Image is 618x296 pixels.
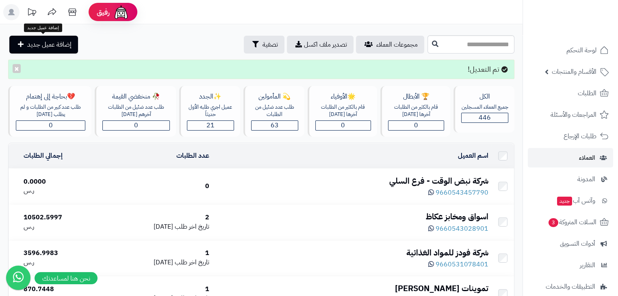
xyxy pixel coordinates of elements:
[376,40,418,49] span: مجموعات العملاء
[428,260,488,269] a: 9660531078401
[22,4,42,22] a: تحديثات المنصة
[414,120,418,130] span: 0
[16,103,85,118] div: طلب عدد كبير من الطلبات و لم يطلب [DATE]
[102,92,169,101] div: 🥀 منخفضي القيمة
[244,36,284,54] button: تصفية
[16,92,85,101] div: 💔بحاجة إلى إهتمام
[580,260,595,271] span: التقارير
[251,92,298,101] div: 💫 المأمولين
[548,217,596,228] span: السلات المتروكة
[528,148,613,167] a: العملاء
[461,103,508,111] div: جميع العملاء المسجلين
[528,105,613,124] a: المراجعات والأسئلة
[528,212,613,232] a: السلات المتروكة3
[97,7,110,17] span: رفيق
[557,197,572,206] span: جديد
[24,285,98,294] div: 870.7448
[24,213,98,222] div: 10502.5997
[187,92,234,101] div: ✨الجدد
[566,45,596,56] span: لوحة التحكم
[479,113,491,122] span: 446
[388,103,444,118] div: قام بالكثير من الطلبات آخرها [DATE]
[24,186,98,195] div: ر.س
[461,92,508,101] div: الكل
[436,188,488,197] span: 9660543457790
[528,234,613,253] a: أدوات التسويق
[24,222,98,232] div: ر.س
[105,222,209,232] div: [DATE]
[564,131,596,142] span: طلبات الإرجاع
[551,109,596,120] span: المراجعات والأسئلة
[105,258,209,267] div: [DATE]
[113,4,129,20] img: ai-face.png
[528,191,613,210] a: وآتس آبجديد
[93,86,177,137] a: 🥀 منخفضي القيمةطلب عدد ضئيل من الطلبات آخرهم [DATE]0
[49,120,53,130] span: 0
[8,60,514,79] div: تم التعديل!
[388,92,444,101] div: 🏆 الأبطال
[24,249,98,258] div: 3596.9983
[556,195,595,206] span: وآتس آب
[216,283,488,294] div: تموينات [PERSON_NAME]
[428,224,488,234] a: 9660543028901
[315,103,371,118] div: قام بالكثير من الطلبات آخرها [DATE]
[262,40,278,49] span: تصفية
[216,175,488,187] div: شركة نبض الوقت - فرع السلي
[356,36,424,54] a: مجموعات العملاء
[105,285,209,294] div: 1
[428,188,488,197] a: 9660543457790
[436,260,488,269] span: 9660531078401
[27,40,72,49] span: إضافة عميل جديد
[24,177,98,187] div: 0.0000
[528,127,613,146] a: طلبات الإرجاع
[105,182,209,191] div: 0
[178,86,242,137] a: ✨الجددعميل اجري طلبه الأول حديثاّ21
[187,103,234,118] div: عميل اجري طلبه الأول حديثاّ
[306,86,379,137] a: 🌟الأوفياءقام بالكثير من الطلبات آخرها [DATE]0
[528,255,613,275] a: التقارير
[549,218,558,227] span: 3
[105,213,209,222] div: 2
[24,258,98,267] div: ر.س
[134,120,138,130] span: 0
[379,86,452,137] a: 🏆 الأبطالقام بالكثير من الطلبات آخرها [DATE]0
[206,120,215,130] span: 21
[251,103,298,118] div: طلب عدد ضئيل من الطلبات
[315,92,371,101] div: 🌟الأوفياء
[216,247,488,259] div: شركة فودز للمواد الغذائية
[552,66,596,77] span: الأقسام والمنتجات
[24,24,62,32] div: إضافة عميل جديد
[304,40,347,49] span: تصدير ملف اكسل
[24,151,63,161] a: إجمالي الطلبات
[458,151,488,161] a: اسم العميل
[578,88,596,99] span: الطلبات
[528,84,613,103] a: الطلبات
[271,120,279,130] span: 63
[102,103,169,118] div: طلب عدد ضئيل من الطلبات آخرهم [DATE]
[341,120,345,130] span: 0
[577,174,595,185] span: المدونة
[175,257,209,267] span: تاريخ اخر طلب
[287,36,353,54] a: تصدير ملف اكسل
[9,36,78,54] a: إضافة عميل جديد
[546,281,595,292] span: التطبيقات والخدمات
[242,86,306,137] a: 💫 المأمولينطلب عدد ضئيل من الطلبات63
[176,151,209,161] a: عدد الطلبات
[216,211,488,223] div: اسواق ومخابز عكاظ
[105,249,209,258] div: 1
[528,41,613,60] a: لوحة التحكم
[13,64,21,73] button: ×
[528,169,613,189] a: المدونة
[560,238,595,249] span: أدوات التسويق
[7,86,93,137] a: 💔بحاجة إلى إهتمامطلب عدد كبير من الطلبات و لم يطلب [DATE]0
[579,152,595,163] span: العملاء
[436,224,488,234] span: 9660543028901
[175,222,209,232] span: تاريخ اخر طلب
[452,86,516,137] a: الكلجميع العملاء المسجلين446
